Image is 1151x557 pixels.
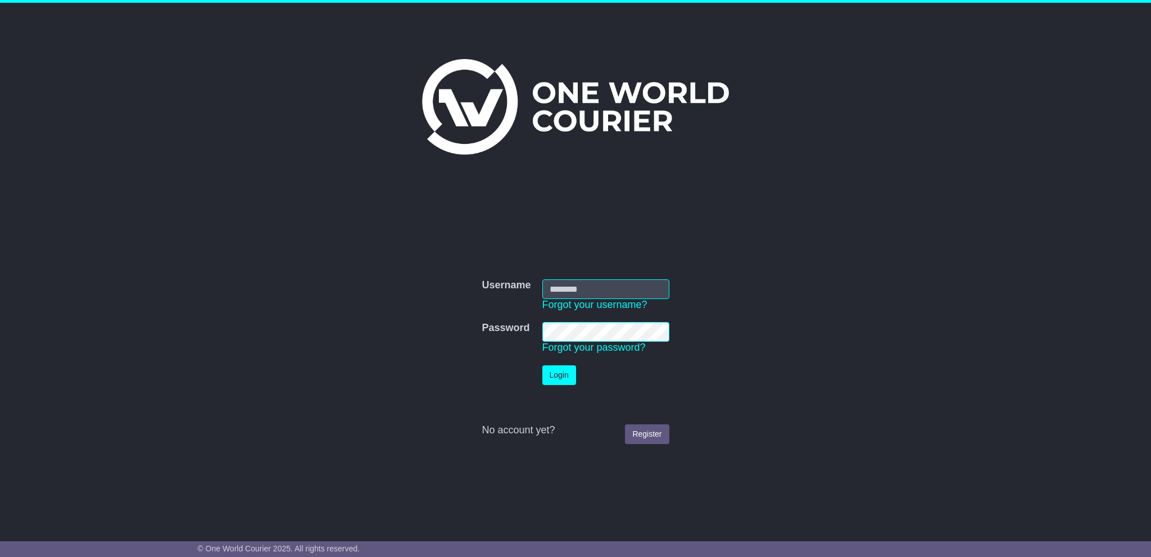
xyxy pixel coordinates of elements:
[482,424,669,437] div: No account yet?
[542,299,647,310] a: Forgot your username?
[625,424,669,444] a: Register
[542,365,576,385] button: Login
[482,279,531,292] label: Username
[422,59,729,155] img: One World
[482,322,529,334] label: Password
[542,342,646,353] a: Forgot your password?
[197,544,360,553] span: © One World Courier 2025. All rights reserved.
